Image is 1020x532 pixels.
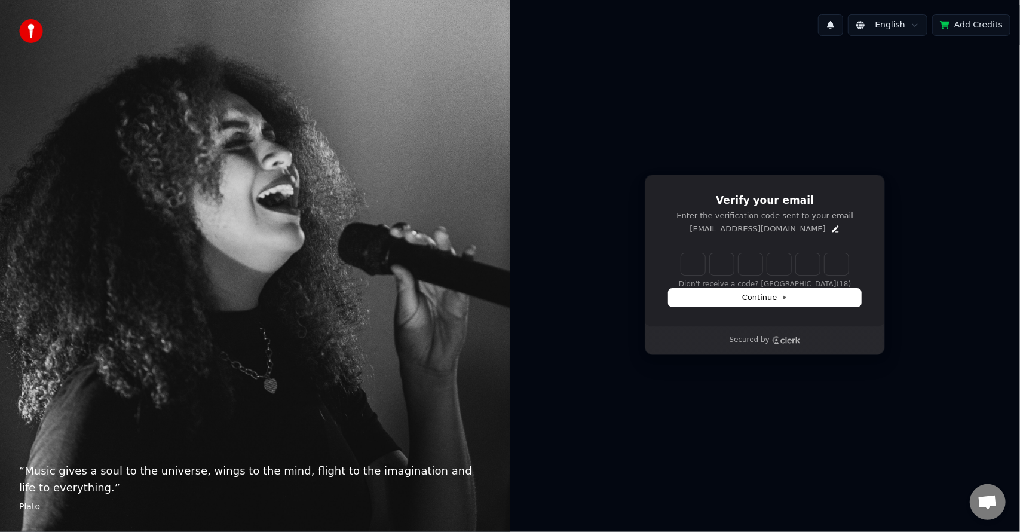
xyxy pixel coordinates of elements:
[681,253,872,275] input: Enter verification code
[669,289,861,307] button: Continue
[970,484,1006,520] div: Open chat
[831,224,840,234] button: Edit
[730,335,770,345] p: Secured by
[772,336,801,344] a: Clerk logo
[19,19,43,43] img: youka
[669,194,861,208] h1: Verify your email
[19,463,491,496] p: “ Music gives a soul to the universe, wings to the mind, flight to the imagination and life to ev...
[690,224,826,234] p: [EMAIL_ADDRESS][DOMAIN_NAME]
[742,292,788,303] span: Continue
[19,501,491,513] footer: Plato
[669,210,861,221] p: Enter the verification code sent to your email
[932,14,1010,36] button: Add Credits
